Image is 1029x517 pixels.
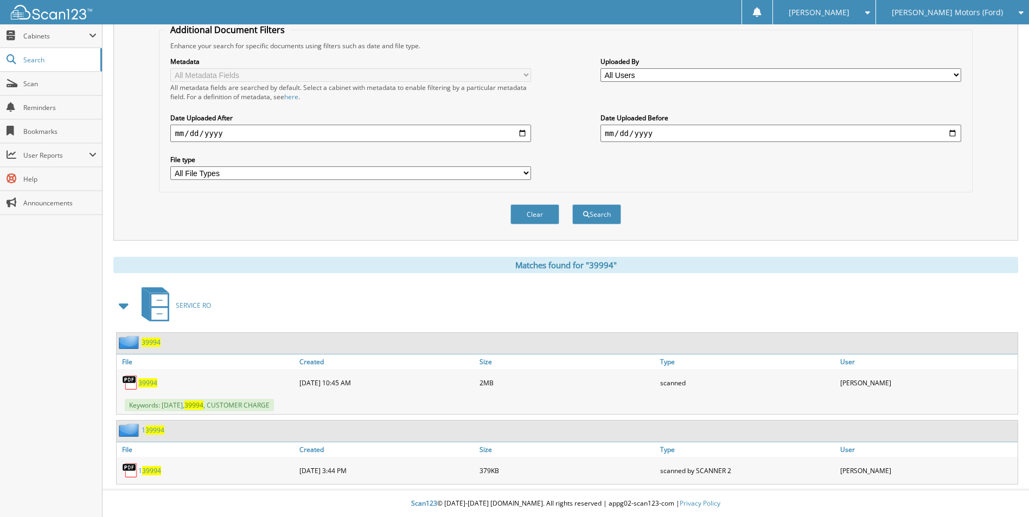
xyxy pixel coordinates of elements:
[838,372,1018,393] div: [PERSON_NAME]
[23,79,97,88] span: Scan
[23,103,97,112] span: Reminders
[510,204,559,224] button: Clear
[411,499,437,508] span: Scan123
[138,378,157,387] a: 39994
[892,9,1003,16] span: [PERSON_NAME] Motors (Ford)
[176,301,211,310] span: SERVICE RO
[125,399,274,411] span: Keywords: [DATE], , CUSTOMER CHARGE
[975,465,1029,517] iframe: Chat Widget
[297,460,477,481] div: [DATE] 3:44 PM
[23,127,97,136] span: Bookmarks
[142,338,161,347] a: 39994
[142,425,164,435] a: 139994
[170,83,531,101] div: All metadata fields are searched by default. Select a cabinet with metadata to enable filtering b...
[145,425,164,435] span: 39994
[477,442,657,457] a: Size
[23,198,97,208] span: Announcements
[838,442,1018,457] a: User
[117,442,297,457] a: File
[119,423,142,437] img: folder2.png
[122,374,138,391] img: PDF.png
[170,155,531,164] label: File type
[103,490,1029,517] div: © [DATE]-[DATE] [DOMAIN_NAME]. All rights reserved | appg02-scan123-com |
[113,257,1018,273] div: Matches found for "39994"
[23,175,97,184] span: Help
[600,125,961,142] input: end
[477,460,657,481] div: 379KB
[657,442,838,457] a: Type
[297,372,477,393] div: [DATE] 10:45 AM
[297,442,477,457] a: Created
[142,466,161,475] span: 39994
[170,125,531,142] input: start
[23,55,95,64] span: Search
[297,354,477,369] a: Created
[138,466,161,475] a: 139994
[119,335,142,349] img: folder2.png
[165,24,290,36] legend: Additional Document Filters
[11,5,92,20] img: scan123-logo-white.svg
[477,354,657,369] a: Size
[23,151,89,160] span: User Reports
[657,372,838,393] div: scanned
[657,354,838,369] a: Type
[117,354,297,369] a: File
[789,9,849,16] span: [PERSON_NAME]
[170,57,531,66] label: Metadata
[170,113,531,122] label: Date Uploaded After
[477,372,657,393] div: 2MB
[838,460,1018,481] div: [PERSON_NAME]
[680,499,720,508] a: Privacy Policy
[600,57,961,66] label: Uploaded By
[600,113,961,122] label: Date Uploaded Before
[284,92,298,101] a: here
[122,462,138,479] img: PDF.png
[572,204,621,224] button: Search
[165,41,966,50] div: Enhance your search for specific documents using filters such as date and file type.
[657,460,838,481] div: scanned by SCANNER 2
[838,354,1018,369] a: User
[184,400,203,410] span: 39994
[23,31,89,41] span: Cabinets
[135,284,211,327] a: SERVICE RO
